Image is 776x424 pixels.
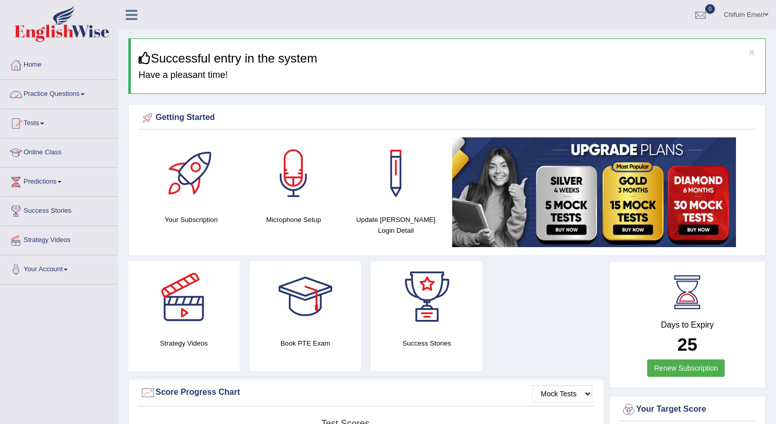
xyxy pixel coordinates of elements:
b: 25 [677,334,697,354]
h4: Success Stories [371,338,482,349]
a: Your Account [1,255,118,281]
a: Success Stories [1,197,118,223]
div: Getting Started [140,110,754,126]
h4: Book PTE Exam [250,338,361,349]
h4: Microphone Setup [247,214,339,225]
button: × [749,47,755,57]
h4: Strategy Videos [128,338,240,349]
h3: Successful entry in the system [139,52,758,65]
h4: Days to Expiry [621,320,754,330]
a: Strategy Videos [1,226,118,252]
h4: Update [PERSON_NAME] Login Detail [350,214,442,236]
a: Predictions [1,168,118,193]
img: small5.jpg [452,137,736,247]
span: 0 [705,4,715,14]
h4: Your Subscription [145,214,237,225]
a: Practice Questions [1,80,118,106]
a: Home [1,51,118,76]
div: Your Target Score [621,402,754,417]
h4: Have a pleasant time! [139,70,758,80]
a: Tests [1,109,118,135]
div: Score Progress Chart [140,385,592,400]
a: Online Class [1,138,118,164]
a: Renew Subscription [647,359,725,377]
